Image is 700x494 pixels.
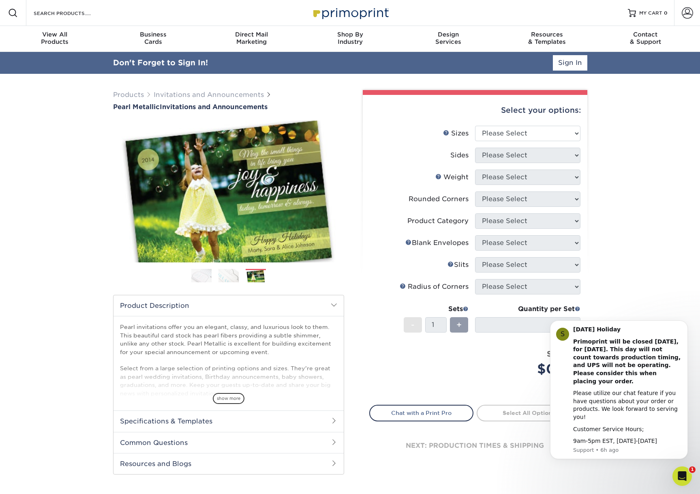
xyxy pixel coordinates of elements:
[113,57,208,69] div: Don't Forget to Sign In!
[443,129,469,138] div: Sizes
[113,103,344,111] h1: Invitations and Announcements
[113,103,344,111] a: Pearl MetallicInvitations and Announcements
[450,150,469,160] div: Sides
[301,31,399,38] span: Shop By
[113,410,344,432] h2: Specifications & Templates
[202,26,301,52] a: Direct MailMarketing
[301,31,399,45] div: Industry
[104,26,202,52] a: BusinessCards
[6,31,104,38] span: View All
[202,31,301,45] div: Marketing
[113,103,160,111] span: Pearl Metallic
[596,31,695,45] div: & Support
[154,91,264,99] a: Invitations and Announcements
[399,31,498,45] div: Services
[405,238,469,248] div: Blank Envelopes
[400,282,469,292] div: Radius of Corners
[113,453,344,474] h2: Resources and Blogs
[553,55,587,71] a: Sign In
[399,31,498,38] span: Design
[369,405,473,421] a: Chat with a Print Pro
[120,323,337,422] p: Pearl invitations offer you an elegant, classy, and luxurious look to them. This beautiful card s...
[310,4,391,21] img: Primoprint
[33,8,112,18] input: SEARCH PRODUCTS.....
[191,268,212,283] img: Invitations and Announcements 01
[113,432,344,453] h2: Common Questions
[113,112,344,271] img: Pearl Metallic 03
[6,31,104,45] div: Products
[404,304,469,314] div: Sets
[218,268,239,283] img: Invitations and Announcements 02
[498,26,596,52] a: Resources& Templates
[498,31,596,45] div: & Templates
[407,216,469,226] div: Product Category
[481,359,580,379] div: $0.00
[477,405,581,421] a: Select All Options
[104,31,202,45] div: Cards
[369,95,581,126] div: Select your options:
[456,319,462,331] span: +
[113,91,144,99] a: Products
[538,316,700,472] iframe: Intercom notifications message
[409,194,469,204] div: Rounded Corners
[246,269,266,284] img: Invitations and Announcements 03
[639,10,662,17] span: MY CART
[411,319,415,331] span: -
[104,31,202,38] span: Business
[664,10,668,16] span: 0
[435,172,469,182] div: Weight
[498,31,596,38] span: Resources
[596,31,695,38] span: Contact
[213,393,244,404] span: show more
[689,466,696,473] span: 1
[6,26,104,52] a: View AllProducts
[475,304,580,314] div: Quantity per Set
[113,295,344,316] h2: Product Description
[2,469,69,491] iframe: Google Customer Reviews
[301,26,399,52] a: Shop ByIndustry
[202,31,301,38] span: Direct Mail
[447,260,469,270] div: Slits
[672,466,692,486] iframe: Intercom live chat
[399,26,498,52] a: DesignServices
[369,421,581,470] div: next: production times & shipping
[596,26,695,52] a: Contact& Support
